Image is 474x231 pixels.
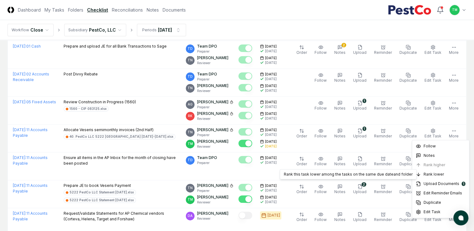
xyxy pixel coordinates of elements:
button: Duplicate [398,211,418,224]
span: [DATE] : [13,44,26,49]
p: [PERSON_NAME] [197,194,228,200]
span: Duplicate [399,78,417,83]
span: Duplicate [399,50,417,55]
span: [DATE] [265,195,277,200]
button: TM [449,4,460,16]
nav: breadcrumb [8,24,186,36]
button: Order [295,211,308,224]
a: Documents [163,7,186,13]
div: [DATE] [265,200,277,204]
span: TN [188,86,193,90]
span: DA [188,213,193,218]
a: Dashboard [18,7,41,13]
div: [DATE] [265,160,277,165]
button: Duplicate [398,99,418,112]
a: Reconciliations [112,7,143,13]
button: 1Upload [352,127,368,140]
span: [DATE] [265,56,277,60]
a: Checklist [87,7,108,13]
p: Preparer [197,133,233,137]
span: Follow [315,50,327,55]
div: 5222 PestCo LLC Statement [DATE].xlsx [70,198,134,203]
button: Duplicate [398,127,418,140]
span: Order [296,189,307,194]
span: Upload [353,50,367,55]
p: [PERSON_NAME] [197,211,228,216]
p: Team DPO [197,71,217,77]
p: Preparer [197,188,233,193]
button: Notes [333,155,347,168]
span: Upload [353,78,367,83]
span: Notes [334,162,346,166]
span: TN [188,130,193,135]
div: [DATE] [268,213,280,218]
a: My Tasks [44,7,64,13]
span: Reminder [374,50,392,55]
a: [DATE]:01 Cash [13,44,41,49]
button: Mark complete [238,128,252,136]
p: [PERSON_NAME] [197,111,228,116]
button: Follow [313,71,328,85]
div: More [412,140,469,218]
span: Edit Task [423,209,440,215]
p: Team DPO [197,155,217,161]
button: Mark complete [238,140,252,147]
span: Reminder [374,134,392,138]
span: [DATE] : [13,127,26,132]
button: 2Upload [352,183,368,196]
button: Duplicate [398,183,418,196]
a: Folders [68,7,83,13]
span: Edit Task [425,106,441,110]
p: Allocate Veseris semimonthly invoices (2nd Half) [64,127,175,133]
div: 1 [362,126,366,131]
span: Notes [334,134,346,138]
p: [PERSON_NAME] [197,183,228,188]
p: Reviewer [197,61,228,65]
span: TN [188,186,193,190]
button: Duplicate [398,44,418,57]
span: Notes [334,78,346,83]
button: Mark complete [238,195,252,203]
a: [DATE]:11 Accounts Payable [13,155,48,166]
a: [DATE]:02 Accounts Receivable [13,72,49,82]
div: Workflow [12,27,29,33]
button: Follow [313,183,328,196]
div: [DATE] [158,27,172,33]
button: Order [295,155,308,168]
p: Review Construction in Progress (1560) [64,99,136,105]
span: Duplicate [423,200,441,205]
p: Reviewer [197,144,228,149]
div: 2 [362,182,366,187]
span: Notes [423,153,435,158]
span: Notes [334,106,346,110]
div: 1 [362,99,366,103]
div: [DATE] [265,105,277,109]
div: [DATE] [265,77,277,81]
span: [DATE] : [13,183,26,188]
span: [DATE] [265,44,277,49]
button: Duplicate [398,71,418,85]
span: Upload [353,106,367,110]
span: Follow [423,143,435,149]
button: Follow [313,211,328,224]
button: Upload [352,71,368,85]
p: [PERSON_NAME] [197,83,228,89]
button: Reminder [373,99,393,112]
a: Notes [147,7,159,13]
button: Mark complete [238,72,252,80]
span: Edit Task [425,134,441,138]
span: Rank lower [423,172,444,177]
div: [DATE] [265,116,277,121]
div: Subsidiary [68,27,88,33]
button: Reminder [373,44,393,57]
span: Duplicate [399,189,417,194]
button: 2Notes [333,44,347,57]
span: Follow [315,106,327,110]
span: Order [296,162,307,166]
span: Follow [315,189,327,194]
div: 40. PestCo LLC 5222 [GEOGRAPHIC_DATA] [DATE]-[DATE].xlsx [70,134,173,139]
span: Duplicate [399,134,417,138]
button: Edit Task [423,44,443,57]
p: Request/validate Statements for AP Chemical vendors (Corteva, Helena, Target and Forshaw) [64,211,181,222]
span: [DATE] : [13,155,26,160]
